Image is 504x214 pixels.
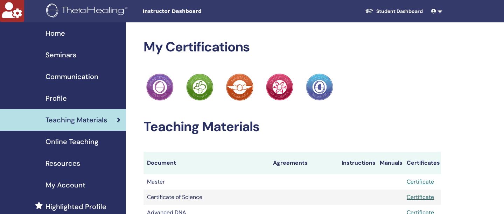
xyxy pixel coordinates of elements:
a: Certificate [407,193,434,201]
a: Certificate [407,178,434,185]
span: Resources [45,158,80,169]
span: Online Teaching [45,136,98,147]
img: Practitioner [306,73,333,101]
th: Manuals [376,152,403,174]
a: Student Dashboard [359,5,428,18]
img: Practitioner [186,73,213,101]
img: graduation-cap-white.svg [365,8,373,14]
span: Instructor Dashboard [142,8,247,15]
th: Document [143,152,269,174]
h2: Teaching Materials [143,119,441,135]
span: Profile [45,93,67,104]
img: Practitioner [146,73,174,101]
th: Certificates [403,152,441,174]
span: My Account [45,180,85,190]
img: logo.png [46,3,130,19]
td: Master [143,174,269,190]
span: Highlighted Profile [45,201,106,212]
span: Communication [45,71,98,82]
img: Practitioner [226,73,253,101]
span: Teaching Materials [45,115,107,125]
th: Agreements [269,152,338,174]
span: Seminars [45,50,76,60]
img: Practitioner [266,73,293,101]
td: Certificate of Science [143,190,269,205]
span: Home [45,28,65,38]
h2: My Certifications [143,39,441,55]
th: Instructions [338,152,377,174]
